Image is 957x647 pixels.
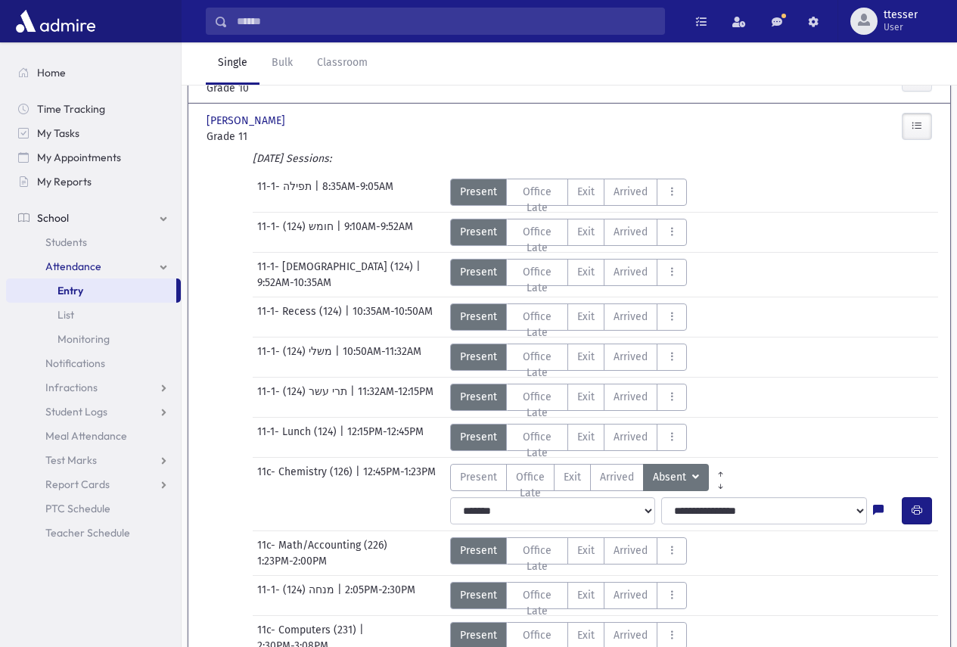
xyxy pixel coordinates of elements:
a: Teacher Schedule [6,521,181,545]
span: Office Late [516,429,559,461]
span: 11-1- [DEMOGRAPHIC_DATA] (124) [257,259,416,275]
span: Exit [577,264,595,280]
span: Exit [577,543,595,558]
span: Arrived [614,264,648,280]
span: | [356,464,363,491]
span: Entry [57,284,83,297]
a: Home [6,61,181,85]
span: | [315,179,322,206]
span: 11c- Computers (231) [257,622,359,638]
span: Present [460,587,497,603]
a: Classroom [305,42,380,85]
span: Notifications [45,356,105,370]
span: My Appointments [37,151,121,164]
span: Exit [577,349,595,365]
a: Test Marks [6,448,181,472]
span: | [335,344,343,371]
span: Exit [577,309,595,325]
span: Report Cards [45,477,110,491]
span: Meal Attendance [45,429,127,443]
span: List [57,308,74,322]
span: My Reports [37,175,92,188]
span: Present [460,349,497,365]
span: Office Late [516,587,559,619]
span: 11c- Math/Accounting (226) [257,537,390,553]
span: Office Late [516,389,559,421]
span: | [340,424,347,451]
span: 10:50AM-11:32AM [343,344,421,371]
span: Present [460,309,497,325]
span: Present [460,264,497,280]
span: 11-1- תרי עשר (124) [257,384,350,411]
span: 8:35AM-9:05AM [322,179,393,206]
span: PTC Schedule [45,502,110,515]
span: 9:52AM-10:35AM [257,275,331,291]
span: 11-1- חומש (124) [257,219,337,246]
a: Meal Attendance [6,424,181,448]
input: Search [228,8,664,35]
span: Arrived [614,184,648,200]
span: Exit [564,469,581,485]
i: [DATE] Sessions: [253,152,331,165]
a: Entry [6,278,176,303]
span: Absent [653,469,689,486]
a: Single [206,42,259,85]
span: | [359,622,367,638]
span: Office Late [516,224,559,256]
span: | [416,259,424,275]
img: AdmirePro [12,6,99,36]
div: AttTypes [450,537,688,565]
span: Office Late [516,309,559,341]
span: | [337,219,344,246]
span: Office Late [516,264,559,296]
span: Present [460,224,497,240]
span: Exit [577,389,595,405]
span: Arrived [600,469,634,485]
a: Attendance [6,254,181,278]
span: Test Marks [45,453,97,467]
span: 9:10AM-9:52AM [344,219,413,246]
span: Arrived [614,389,648,405]
span: Grade 11 [207,129,315,145]
span: 1:23PM-2:00PM [257,553,327,569]
a: School [6,206,181,230]
button: Absent [643,464,709,491]
a: Notifications [6,351,181,375]
span: Exit [577,224,595,240]
span: | [345,303,353,331]
span: Grade 10 [207,80,315,96]
span: School [37,211,69,225]
a: Monitoring [6,327,181,351]
a: All Prior [709,464,732,476]
span: | [337,582,345,609]
div: AttTypes [450,464,732,491]
span: 11-1- משלי (124) [257,344,335,371]
span: 2:05PM-2:30PM [345,582,415,609]
span: Office Late [516,543,559,574]
a: Student Logs [6,400,181,424]
span: Attendance [45,260,101,273]
span: Arrived [614,429,648,445]
span: Present [460,184,497,200]
span: Monitoring [57,332,110,346]
a: All Later [709,476,732,488]
span: Time Tracking [37,102,105,116]
span: Home [37,66,66,79]
span: Present [460,627,497,643]
a: Report Cards [6,472,181,496]
span: ttesser [884,9,918,21]
span: Exit [577,429,595,445]
div: AttTypes [450,219,688,246]
span: My Tasks [37,126,79,140]
span: Arrived [614,349,648,365]
a: Infractions [6,375,181,400]
span: 11-1- תפילה [257,179,315,206]
a: PTC Schedule [6,496,181,521]
span: 11-1- מנחה (124) [257,582,337,609]
a: My Appointments [6,145,181,170]
span: [PERSON_NAME] [207,113,288,129]
div: AttTypes [450,384,688,411]
span: Exit [577,587,595,603]
div: AttTypes [450,582,688,609]
div: AttTypes [450,424,688,451]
